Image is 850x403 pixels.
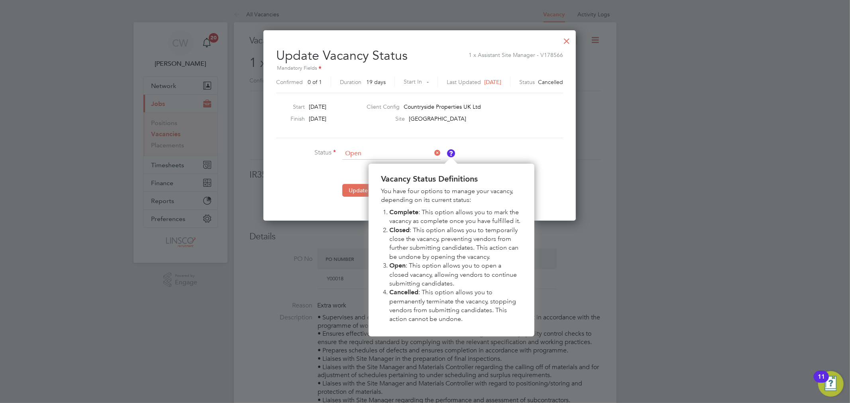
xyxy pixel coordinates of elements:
[276,149,336,157] label: Status
[276,64,563,73] div: Mandatory Fields
[469,47,563,59] span: 1 x Assistant Site Manager - V178566
[818,371,844,397] button: Open Resource Center, 11 new notifications
[389,262,406,269] strong: Open
[309,115,326,122] span: [DATE]
[818,377,825,387] div: 11
[389,262,518,287] span: : This option allows you to open a closed vacancy, allowing vendors to continue submitting candid...
[367,103,400,110] label: Client Config
[389,288,418,296] strong: Cancelled
[276,184,515,205] li: or
[276,78,303,86] label: Confirmed
[389,288,518,323] span: : This option allows you to permanently terminate the vacancy, stopping vendors from submitting c...
[273,103,305,110] label: Start
[389,226,520,260] span: : This option allows you to temporarily close the vacancy, preventing vendors from further submit...
[273,115,305,122] label: Finish
[389,208,418,216] strong: Complete
[389,208,520,225] span: : This option allows you to mark the vacancy as complete once you have fulfilled it.
[381,187,522,205] p: You have four options to manage your vacancy, depending on its current status:
[308,78,322,86] span: 0 of 1
[447,149,455,157] button: Vacancy Status Definitions
[340,78,361,86] label: Duration
[342,148,441,160] input: Select one
[342,184,374,197] button: Update
[519,78,535,86] label: Status
[447,78,481,86] label: Last Updated
[367,115,405,122] label: Site
[369,164,534,336] div: Vacancy Status Definitions
[366,78,386,86] span: 19 days
[404,103,481,110] span: Countryside Properties UK Ltd
[409,115,466,122] span: [GEOGRAPHIC_DATA]
[309,103,326,110] span: [DATE]
[381,174,478,184] strong: Vacancy Status Definitions
[389,226,410,234] strong: Closed
[484,78,501,86] span: [DATE]
[538,78,563,86] span: Cancelled
[404,77,422,87] label: Start In
[276,41,563,90] h2: Update Vacancy Status
[427,78,429,85] span: -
